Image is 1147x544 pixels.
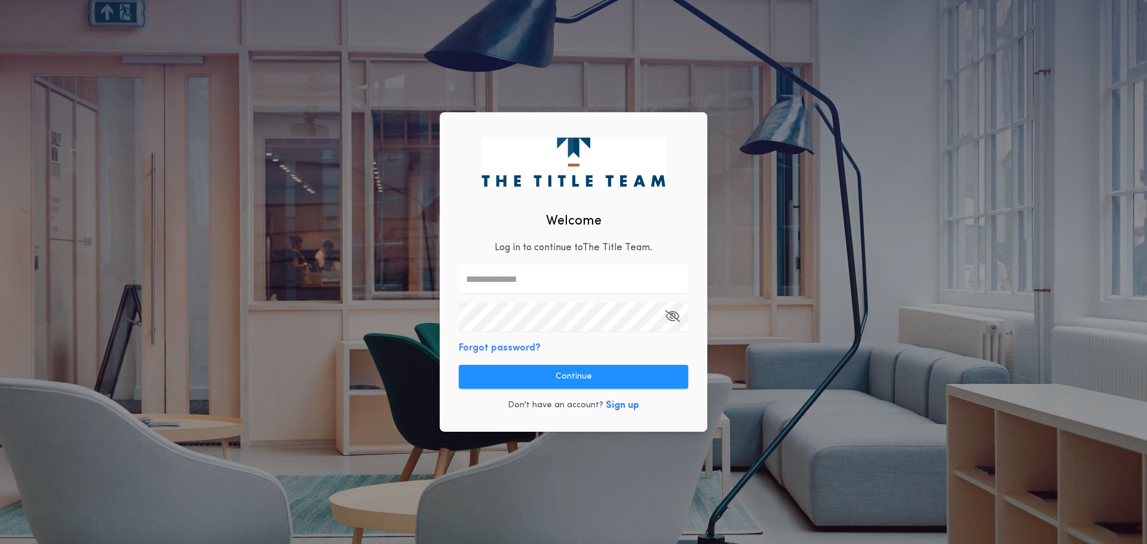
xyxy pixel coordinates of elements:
[459,365,688,389] button: Continue
[482,137,665,186] img: logo
[459,341,541,355] button: Forgot password?
[546,211,602,231] h2: Welcome
[495,241,652,255] p: Log in to continue to The Title Team .
[606,398,639,413] button: Sign up
[508,399,603,411] p: Don't have an account?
